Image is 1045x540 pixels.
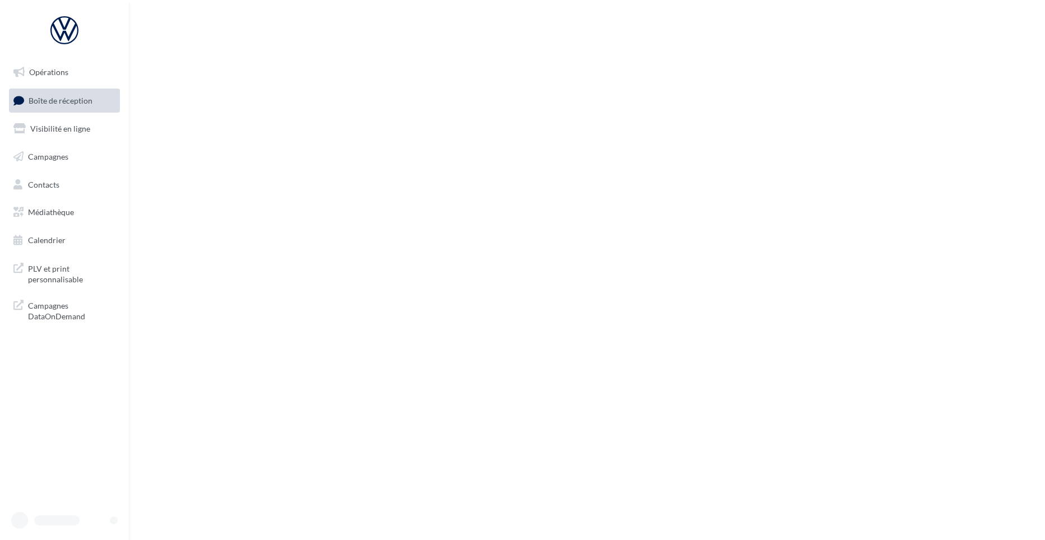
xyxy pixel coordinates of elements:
[30,124,90,133] span: Visibilité en ligne
[28,298,115,322] span: Campagnes DataOnDemand
[7,201,122,224] a: Médiathèque
[7,117,122,141] a: Visibilité en ligne
[7,60,122,84] a: Opérations
[28,261,115,285] span: PLV et print personnalisable
[29,67,68,77] span: Opérations
[7,257,122,290] a: PLV et print personnalisable
[28,152,68,161] span: Campagnes
[28,207,74,217] span: Médiathèque
[7,89,122,113] a: Boîte de réception
[7,294,122,327] a: Campagnes DataOnDemand
[7,145,122,169] a: Campagnes
[29,95,92,105] span: Boîte de réception
[7,229,122,252] a: Calendrier
[28,179,59,189] span: Contacts
[28,235,66,245] span: Calendrier
[7,173,122,197] a: Contacts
